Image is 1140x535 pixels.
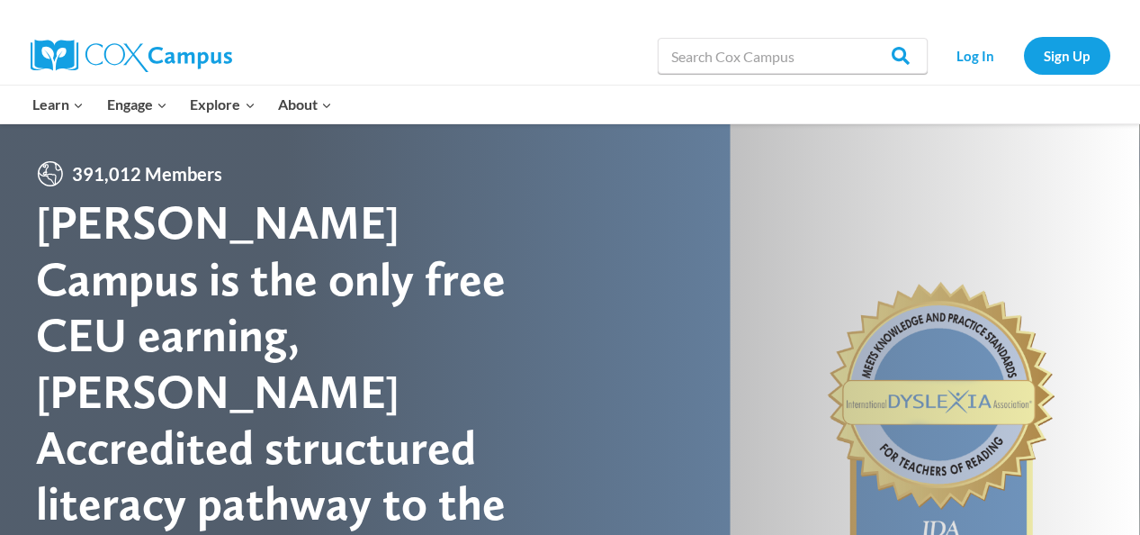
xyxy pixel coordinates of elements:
span: Learn [32,93,84,116]
input: Search Cox Campus [658,38,928,74]
a: Log In [937,37,1015,74]
span: Engage [107,93,167,116]
span: About [278,93,332,116]
span: Explore [190,93,255,116]
img: Cox Campus [31,40,232,72]
a: Sign Up [1024,37,1110,74]
span: 391,012 Members [65,159,229,188]
nav: Primary Navigation [22,86,344,123]
nav: Secondary Navigation [937,37,1110,74]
